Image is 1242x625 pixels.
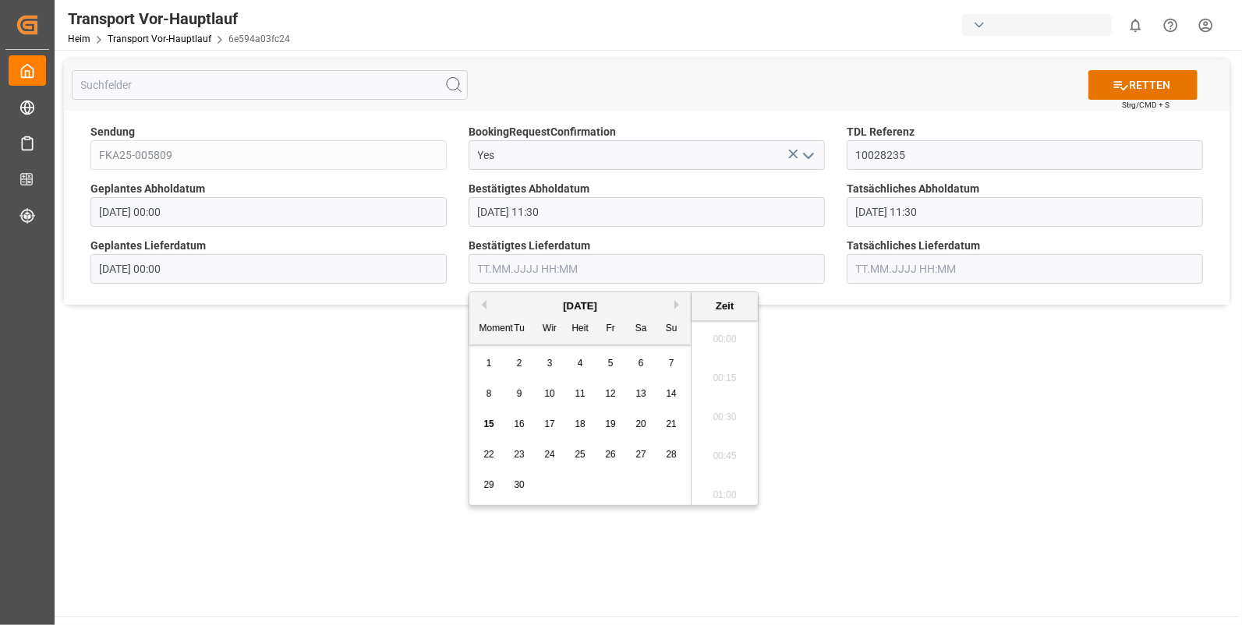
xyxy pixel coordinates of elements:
[632,445,651,464] div: Wählen Sie Samstag, 27. September 2025
[469,182,589,195] font: Bestätigtes Abholdatum
[544,388,554,399] span: 10
[510,384,529,404] div: Wählen Dienstag, 9. September 2025
[510,445,529,464] div: Wählen Dienstag, 23. September 2025
[666,449,676,460] span: 28
[632,320,651,339] div: Sa
[540,384,560,404] div: Wählen Sie Mittwoch, 10. September 2025
[608,358,614,369] span: 5
[847,254,1203,284] input: TT.MM.JJJJ HH:MM
[632,384,651,404] div: Wählen Sie Samstag, 13. September 2025
[632,354,651,373] div: Wählen Sie Samstag, 6. September 2025
[479,475,499,495] div: Wählen Sie Montag, 29. September 2025
[547,358,553,369] span: 3
[571,320,590,339] div: Heit
[639,358,644,369] span: 6
[544,449,554,460] span: 24
[514,479,524,490] span: 30
[635,388,646,399] span: 13
[632,415,651,434] div: Wählen Sie Samstag, 20. September 2025
[479,354,499,373] div: Wählen Sie Montag, 1. September 2025
[635,449,646,460] span: 27
[90,125,135,138] font: Sendung
[571,415,590,434] div: Wählen Donnerstag, 18. September 2025
[575,418,585,429] span: 18
[1153,8,1188,43] button: Hilfe-Center
[575,449,585,460] span: 25
[479,415,499,434] div: Wählen Sie Montag, 15. September 2025
[469,239,590,252] font: Bestätigtes Lieferdatum
[571,445,590,464] div: Wählen Donnerstag, 25. September 2025
[605,418,615,429] span: 19
[1122,99,1169,111] span: Strg/CMD + S
[847,182,979,195] font: Tatsächliches Abholdatum
[540,354,560,373] div: Wählen Mittwoch, 3. September 2025
[514,418,524,429] span: 16
[605,449,615,460] span: 26
[469,298,691,314] div: [DATE]
[601,384,621,404] div: Wählen Freitag, 12. September 2025
[483,418,494,429] span: 15
[1088,70,1198,100] button: RETTEN
[605,388,615,399] span: 12
[847,197,1203,227] input: TT. MM.JJJJ HH:MM
[662,320,681,339] div: Su
[479,445,499,464] div: Wählen Sie Montag, 22. September 2025
[635,418,646,429] span: 20
[108,34,211,44] a: Transport Vor-Hauptlauf
[469,197,825,227] input: TT. MM.JJJJ HH:MM
[847,125,915,138] font: TDL Referenz
[847,239,980,252] font: Tatsächliches Lieferdatum
[575,388,585,399] span: 11
[517,388,522,399] span: 9
[483,479,494,490] span: 29
[469,125,616,138] font: BookingRequestConfirmation
[1129,77,1170,94] font: RETTEN
[90,239,206,252] font: Geplantes Lieferdatum
[601,415,621,434] div: Wählen Freitag, 19. September 2025
[662,384,681,404] div: Wählen Sonntag, 14. September 2025
[469,254,825,284] input: TT.MM.JJJJ HH:MM
[68,34,90,44] a: Heim
[578,358,583,369] span: 4
[571,384,590,404] div: Wählen Donnerstag, 11. September 2025
[487,388,492,399] span: 8
[510,320,529,339] div: Tu
[796,143,819,168] button: Menü öffnen
[90,254,447,284] input: TT.MM.JJJJ HH:MM
[601,320,621,339] div: Fr
[540,415,560,434] div: Wählen Sie Mittwoch, 17. September 2025
[669,358,674,369] span: 7
[479,384,499,404] div: Wählen Sie Montag, 8. September 2025
[540,320,560,339] div: Wir
[90,182,205,195] font: Geplantes Abholdatum
[540,445,560,464] div: Wählen Sie Mittwoch, 24. September 2025
[695,298,754,314] div: Zeit
[474,348,687,500] div: Monat 2025-09
[662,354,681,373] div: Wählen Sie Sonntag, 7. September 2025
[662,415,681,434] div: Wählen Sie Sonntag, 21. September 2025
[601,445,621,464] div: Wählen Freitag, 26. September 2025
[72,70,468,100] input: Suchfelder
[517,358,522,369] span: 2
[510,475,529,495] div: Wählen Dienstag, 30. September 2025
[510,354,529,373] div: Wählen Sie Dienstag, 2. September 2025
[601,354,621,373] div: Wählen Freitag, 5. September 2025
[510,415,529,434] div: Wählen Dienstag, 16. September 2025
[666,418,676,429] span: 21
[479,320,499,339] div: Moment
[662,445,681,464] div: Wählen Sonntag, 28. September 2025
[674,300,684,309] button: Nächster Monat
[666,388,676,399] span: 14
[544,418,554,429] span: 17
[487,358,492,369] span: 1
[90,197,447,227] input: TT.MM.JJJJ HH:MM
[1118,8,1153,43] button: 0 neue Benachrichtigungen anzeigen
[514,449,524,460] span: 23
[68,7,290,30] div: Transport Vor-Hauptlauf
[483,449,494,460] span: 22
[571,354,590,373] div: Wählen Donnerstag, 4. September 2025
[477,300,487,309] button: Vormonat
